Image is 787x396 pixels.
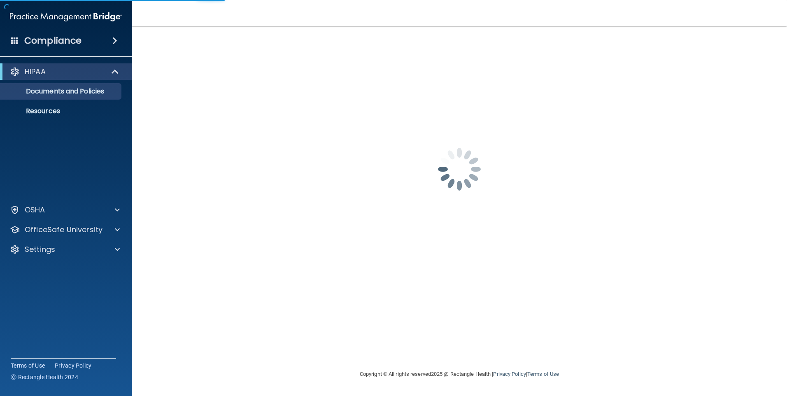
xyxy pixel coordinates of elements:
[5,107,118,115] p: Resources
[10,67,119,77] a: HIPAA
[25,67,46,77] p: HIPAA
[11,373,78,381] span: Ⓒ Rectangle Health 2024
[418,128,501,210] img: spinner.e123f6fc.gif
[25,225,102,235] p: OfficeSafe University
[24,35,81,47] h4: Compliance
[25,245,55,254] p: Settings
[25,205,45,215] p: OSHA
[10,9,122,25] img: PMB logo
[5,87,118,96] p: Documents and Policies
[527,371,559,377] a: Terms of Use
[10,225,120,235] a: OfficeSafe University
[10,205,120,215] a: OSHA
[55,361,92,370] a: Privacy Policy
[493,371,526,377] a: Privacy Policy
[309,361,610,387] div: Copyright © All rights reserved 2025 @ Rectangle Health | |
[11,361,45,370] a: Terms of Use
[645,338,777,370] iframe: Drift Widget Chat Controller
[10,245,120,254] a: Settings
